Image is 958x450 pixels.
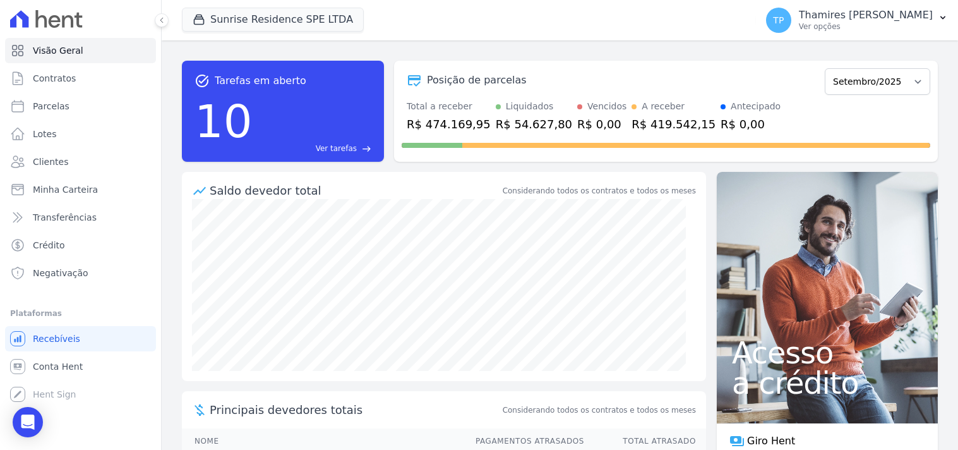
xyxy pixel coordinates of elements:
span: task_alt [195,73,210,88]
div: Considerando todos os contratos e todos os meses [503,185,696,197]
span: Parcelas [33,100,69,113]
span: Tarefas em aberto [215,73,306,88]
span: Contratos [33,72,76,85]
span: TP [773,16,784,25]
span: east [362,144,371,154]
span: Principais devedores totais [210,401,500,418]
div: R$ 474.169,95 [407,116,491,133]
a: Crédito [5,233,156,258]
div: A receber [642,100,685,113]
span: Negativação [33,267,88,279]
a: Conta Hent [5,354,156,379]
button: Sunrise Residence SPE LTDA [182,8,364,32]
p: Thamires [PERSON_NAME] [799,9,933,21]
a: Transferências [5,205,156,230]
a: Clientes [5,149,156,174]
div: Total a receber [407,100,491,113]
div: R$ 0,00 [721,116,781,133]
a: Minha Carteira [5,177,156,202]
div: R$ 54.627,80 [496,116,572,133]
span: Acesso [732,337,923,368]
span: Lotes [33,128,57,140]
div: Saldo devedor total [210,182,500,199]
a: Lotes [5,121,156,147]
button: TP Thamires [PERSON_NAME] Ver opções [756,3,958,38]
div: R$ 419.542,15 [632,116,716,133]
div: Plataformas [10,306,151,321]
a: Negativação [5,260,156,286]
div: Antecipado [731,100,781,113]
p: Ver opções [799,21,933,32]
a: Parcelas [5,94,156,119]
span: Minha Carteira [33,183,98,196]
span: Giro Hent [747,434,795,449]
div: Posição de parcelas [427,73,527,88]
span: Considerando todos os contratos e todos os meses [503,404,696,416]
span: Conta Hent [33,360,83,373]
span: Recebíveis [33,332,80,345]
a: Visão Geral [5,38,156,63]
a: Contratos [5,66,156,91]
span: Ver tarefas [316,143,357,154]
div: Vencidos [587,100,626,113]
div: R$ 0,00 [577,116,626,133]
div: 10 [195,88,253,154]
span: Transferências [33,211,97,224]
span: Crédito [33,239,65,252]
span: a crédito [732,368,923,398]
span: Visão Geral [33,44,83,57]
div: Open Intercom Messenger [13,407,43,437]
span: Clientes [33,155,68,168]
a: Recebíveis [5,326,156,351]
div: Liquidados [506,100,554,113]
a: Ver tarefas east [258,143,371,154]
